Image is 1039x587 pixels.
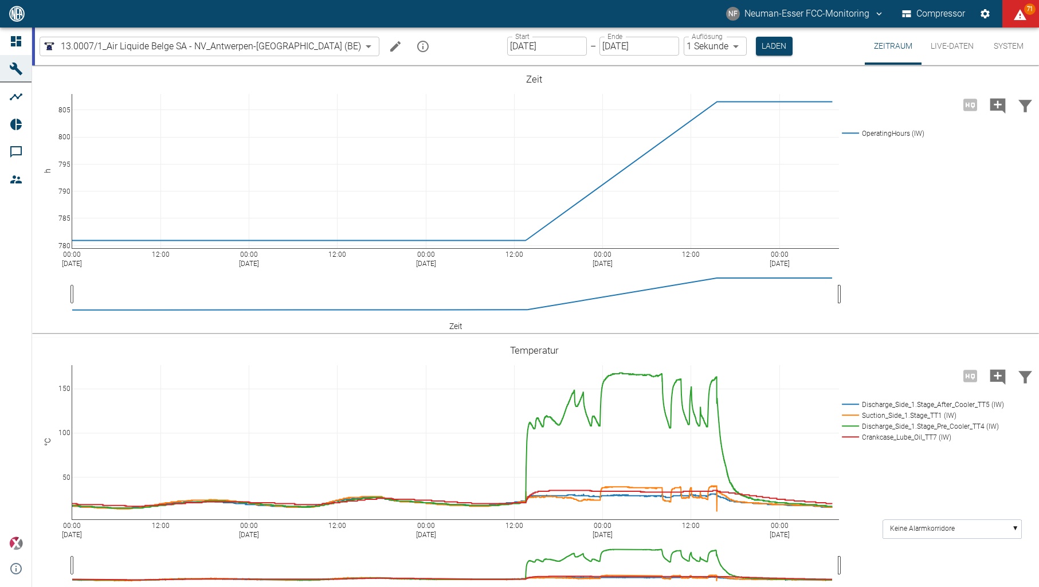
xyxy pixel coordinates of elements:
span: Hohe Auflösung nur für Zeiträume von <3 Tagen verfügbar [956,99,984,109]
text: Keine Alarmkorridore [890,525,955,533]
button: Kommentar hinzufügen [984,361,1011,391]
button: fcc-monitoring@neuman-esser.com [724,3,886,24]
img: logo [8,6,26,21]
input: DD.MM.YYYY [507,37,587,56]
div: NF [726,7,740,21]
span: Hohe Auflösung nur für Zeiträume von <3 Tagen verfügbar [956,370,984,381]
button: System [983,28,1034,65]
button: Zeitraum [865,28,922,65]
button: Daten filtern [1011,361,1039,391]
label: Ende [607,32,622,41]
a: 13.0007/1_Air Liquide Belge SA - NV_Antwerpen-[GEOGRAPHIC_DATA] (BE) [42,40,361,53]
button: Live-Daten [922,28,983,65]
input: DD.MM.YYYY [599,37,679,56]
button: Compressor [900,3,968,24]
button: Einstellungen [975,3,995,24]
button: Laden [756,37,793,56]
button: mission info [411,35,434,58]
span: 71 [1024,3,1036,15]
button: Daten filtern [1011,90,1039,120]
div: 1 Sekunde [684,37,747,56]
label: Start [515,32,530,41]
img: Xplore Logo [9,537,23,550]
button: Kommentar hinzufügen [984,90,1011,120]
p: – [590,40,596,53]
label: Auflösung [692,32,723,41]
button: Machine bearbeiten [384,35,407,58]
span: 13.0007/1_Air Liquide Belge SA - NV_Antwerpen-[GEOGRAPHIC_DATA] (BE) [61,40,361,53]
